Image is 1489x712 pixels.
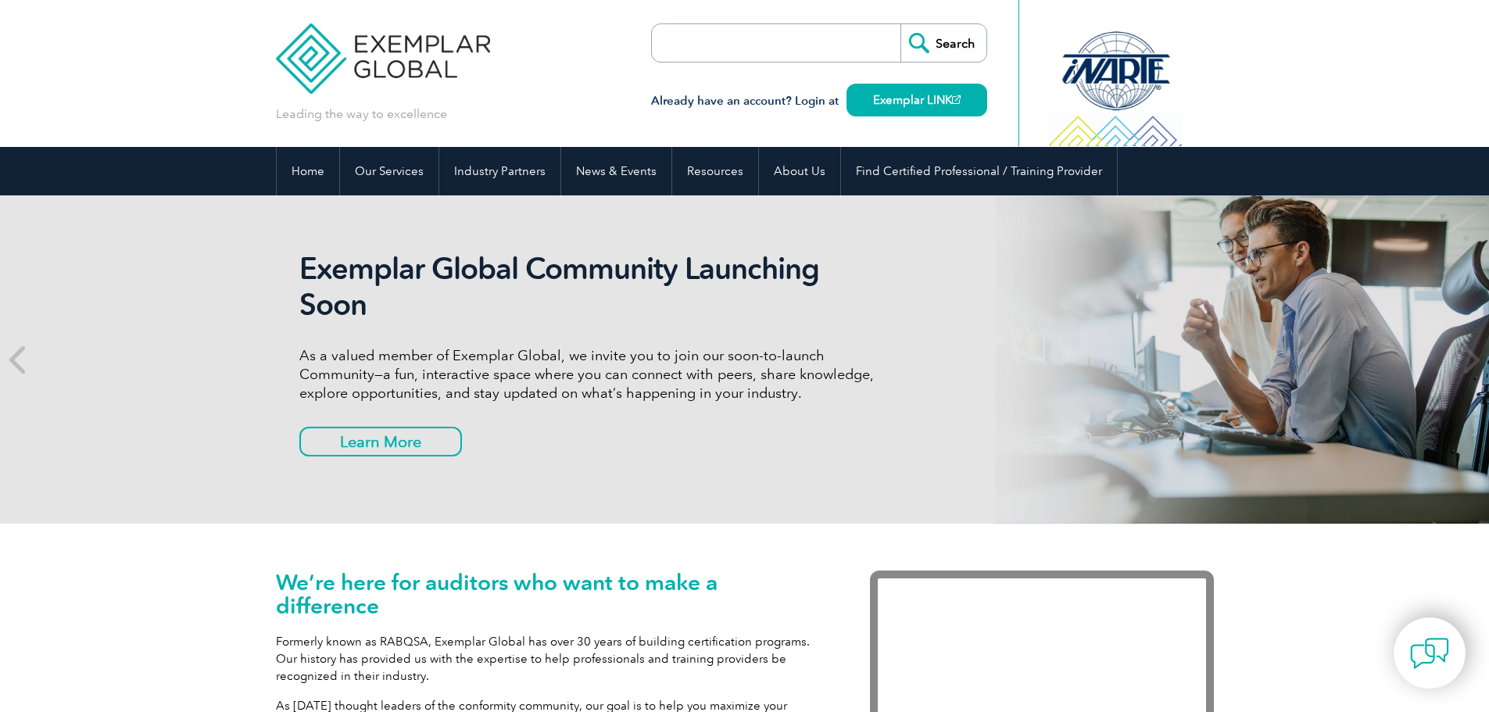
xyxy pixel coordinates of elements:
[847,84,987,116] a: Exemplar LINK
[439,147,560,195] a: Industry Partners
[759,147,840,195] a: About Us
[561,147,671,195] a: News & Events
[299,346,886,403] p: As a valued member of Exemplar Global, we invite you to join our soon-to-launch Community—a fun, ...
[1410,634,1449,673] img: contact-chat.png
[340,147,438,195] a: Our Services
[276,571,823,617] h1: We’re here for auditors who want to make a difference
[299,251,886,323] h2: Exemplar Global Community Launching Soon
[841,147,1117,195] a: Find Certified Professional / Training Provider
[952,95,961,104] img: open_square.png
[276,106,447,123] p: Leading the way to excellence
[276,633,823,685] p: Formerly known as RABQSA, Exemplar Global has over 30 years of building certification programs. O...
[299,427,462,456] a: Learn More
[672,147,758,195] a: Resources
[900,24,986,62] input: Search
[651,91,987,111] h3: Already have an account? Login at
[277,147,339,195] a: Home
